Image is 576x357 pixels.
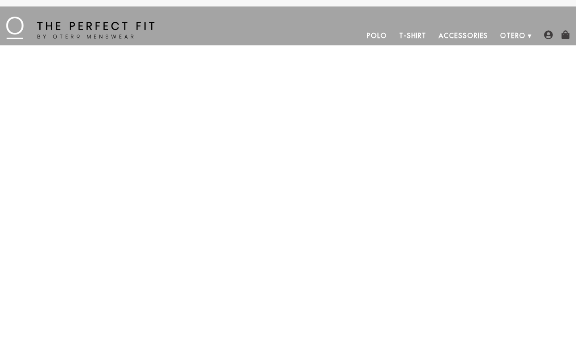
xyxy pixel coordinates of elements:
a: T-Shirt [393,26,433,45]
a: Otero [494,26,532,45]
img: The Perfect Fit - by Otero Menswear - Logo [6,17,154,39]
img: shopping-bag-icon.png [561,30,570,39]
a: Accessories [433,26,494,45]
a: Polo [361,26,393,45]
img: user-account-icon.png [544,30,553,39]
